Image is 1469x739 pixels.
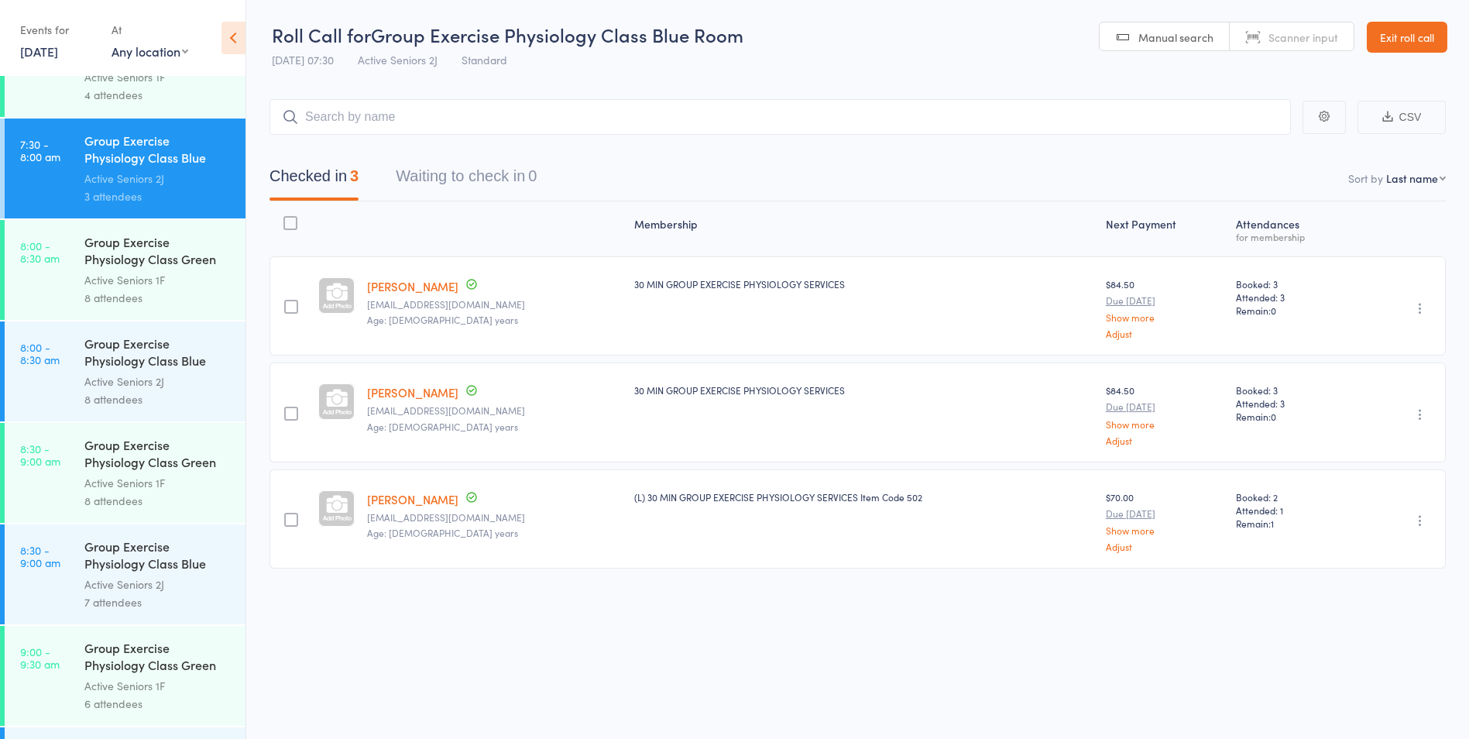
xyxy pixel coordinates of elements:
[1357,101,1446,134] button: CSV
[1271,410,1276,423] span: 0
[367,491,458,507] a: [PERSON_NAME]
[367,299,622,310] small: shire@bigpond.net.au
[5,119,245,218] a: 7:30 -8:00 amGroup Exercise Physiology Class Blue RoomActive Seniors 2J3 attendees
[1236,232,1351,242] div: for membership
[462,52,507,67] span: Standard
[1106,541,1224,552] a: Adjust
[1106,277,1224,339] div: $84.50
[367,405,622,416] small: sro37734@bigpond.net.au
[1271,517,1274,530] span: 1
[1100,208,1230,249] div: Next Payment
[5,423,245,523] a: 8:30 -9:00 amGroup Exercise Physiology Class Green RoomActive Seniors 1F8 attendees
[1236,410,1351,423] span: Remain:
[20,43,58,60] a: [DATE]
[1236,517,1351,530] span: Remain:
[20,17,96,43] div: Events for
[1106,295,1224,306] small: Due [DATE]
[396,160,537,201] button: Waiting to check in0
[1236,397,1351,410] span: Attended: 3
[84,289,232,307] div: 8 attendees
[1106,328,1224,339] a: Adjust
[112,43,188,60] div: Any location
[1271,304,1276,317] span: 0
[367,420,518,433] span: Age: [DEMOGRAPHIC_DATA] years
[1236,504,1351,517] span: Attended: 1
[84,170,232,187] div: Active Seniors 2J
[5,626,245,726] a: 9:00 -9:30 amGroup Exercise Physiology Class Green RoomActive Seniors 1F6 attendees
[1236,490,1351,504] span: Booked: 2
[84,695,232,713] div: 6 attendees
[5,524,245,624] a: 8:30 -9:00 amGroup Exercise Physiology Class Blue RoomActive Seniors 2J7 attendees
[1106,508,1224,519] small: Due [DATE]
[1106,401,1224,412] small: Due [DATE]
[84,335,232,373] div: Group Exercise Physiology Class Blue Room
[1106,435,1224,445] a: Adjust
[628,208,1100,249] div: Membership
[84,390,232,408] div: 8 attendees
[84,492,232,510] div: 8 attendees
[1236,383,1351,397] span: Booked: 3
[84,86,232,104] div: 4 attendees
[20,239,60,264] time: 8:00 - 8:30 am
[358,52,438,67] span: Active Seniors 2J
[1106,383,1224,445] div: $84.50
[5,321,245,421] a: 8:00 -8:30 amGroup Exercise Physiology Class Blue RoomActive Seniors 2J8 attendees
[1268,29,1338,45] span: Scanner input
[367,384,458,400] a: [PERSON_NAME]
[1348,170,1383,186] label: Sort by
[84,639,232,677] div: Group Exercise Physiology Class Green Room
[20,138,60,163] time: 7:30 - 8:00 am
[84,593,232,611] div: 7 attendees
[84,538,232,576] div: Group Exercise Physiology Class Blue Room
[272,52,334,67] span: [DATE] 07:30
[634,383,1093,397] div: 30 MIN GROUP EXERCISE PHYSIOLOGY SERVICES
[84,436,232,474] div: Group Exercise Physiology Class Green Room
[84,132,232,170] div: Group Exercise Physiology Class Blue Room
[84,576,232,593] div: Active Seniors 2J
[350,167,359,184] div: 3
[112,17,188,43] div: At
[269,99,1291,135] input: Search by name
[1106,419,1224,429] a: Show more
[1367,22,1447,53] a: Exit roll call
[1106,525,1224,535] a: Show more
[84,68,232,86] div: Active Seniors 1F
[367,512,622,523] small: maxwarren@optusnet.com.au
[1236,290,1351,304] span: Attended: 3
[84,233,232,271] div: Group Exercise Physiology Class Green Room
[20,544,60,569] time: 8:30 - 9:00 am
[84,677,232,695] div: Active Seniors 1F
[20,442,60,467] time: 8:30 - 9:00 am
[528,167,537,184] div: 0
[367,526,518,539] span: Age: [DEMOGRAPHIC_DATA] years
[20,645,60,670] time: 9:00 - 9:30 am
[371,22,743,47] span: Group Exercise Physiology Class Blue Room
[1236,277,1351,290] span: Booked: 3
[84,373,232,390] div: Active Seniors 2J
[5,220,245,320] a: 8:00 -8:30 amGroup Exercise Physiology Class Green RoomActive Seniors 1F8 attendees
[367,313,518,326] span: Age: [DEMOGRAPHIC_DATA] years
[634,490,1093,504] div: (L) 30 MIN GROUP EXERCISE PHYSIOLOGY SERVICES Item Code 502
[84,271,232,289] div: Active Seniors 1F
[367,278,458,294] a: [PERSON_NAME]
[1386,170,1438,186] div: Last name
[20,341,60,366] time: 8:00 - 8:30 am
[269,160,359,201] button: Checked in3
[1106,312,1224,322] a: Show more
[272,22,371,47] span: Roll Call for
[1236,304,1351,317] span: Remain:
[1230,208,1357,249] div: Atten­dances
[1138,29,1213,45] span: Manual search
[1106,490,1224,552] div: $70.00
[84,187,232,205] div: 3 attendees
[634,277,1093,290] div: 30 MIN GROUP EXERCISE PHYSIOLOGY SERVICES
[84,474,232,492] div: Active Seniors 1F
